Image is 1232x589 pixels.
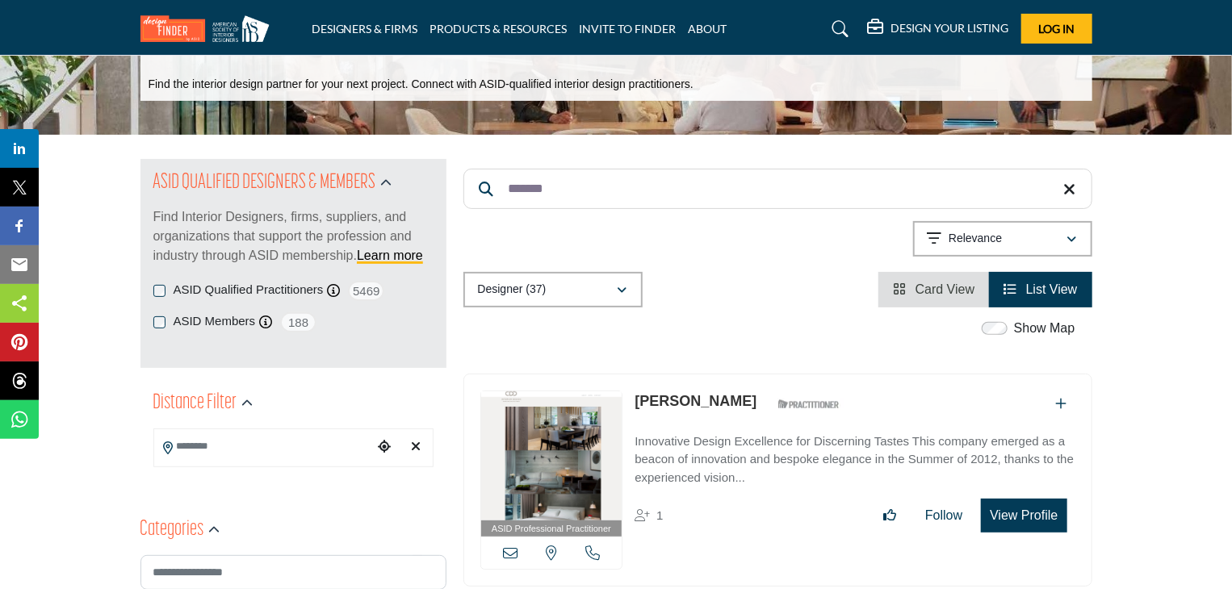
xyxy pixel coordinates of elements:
[1014,319,1075,338] label: Show Map
[878,272,989,307] li: Card View
[153,285,166,297] input: ASID Qualified Practitioners checkbox
[913,221,1092,257] button: Relevance
[140,15,278,42] img: Site Logo
[430,22,568,36] a: PRODUCTS & RESOURCES
[772,395,844,415] img: ASID Qualified Practitioners Badge Icon
[891,21,1009,36] h5: DESIGN YOUR LISTING
[478,282,547,298] p: Designer (37)
[463,272,643,307] button: Designer (37)
[689,22,727,36] a: ABOUT
[635,506,663,525] div: Followers
[580,22,677,36] a: INVITE TO FINDER
[153,389,237,418] h2: Distance Filter
[915,499,973,532] button: Follow
[154,431,372,462] input: Search Location
[1021,14,1092,44] button: Log In
[816,16,859,42] a: Search
[153,207,434,265] p: Find Interior Designers, firms, suppliers, and organizations that support the profession and indu...
[481,391,622,537] a: ASID Professional Practitioner
[492,522,611,536] span: ASID Professional Practitioner
[149,77,694,93] p: Find the interior design partner for your next project. Connect with ASID-qualified interior desi...
[153,169,376,198] h2: ASID QUALIFIED DESIGNERS & MEMBERS
[656,508,663,522] span: 1
[1026,282,1078,296] span: List View
[916,282,975,296] span: Card View
[949,231,1002,247] p: Relevance
[280,312,316,332] span: 188
[153,316,166,328] input: ASID Members checkbox
[635,393,756,409] a: [PERSON_NAME]
[635,391,756,412] p: Carolina Diaz
[312,22,418,36] a: DESIGNERS & FIRMS
[981,499,1066,533] button: View Profile
[893,282,974,296] a: View Card
[140,516,204,545] h2: Categories
[635,432,1075,487] p: Innovative Design Excellence for Discerning Tastes This company emerged as a beacon of innovation...
[372,430,396,465] div: Choose your current location
[481,391,622,520] img: Carolina Diaz
[1038,22,1075,36] span: Log In
[404,430,429,465] div: Clear search location
[989,272,1092,307] li: List View
[348,281,384,301] span: 5469
[635,423,1075,487] a: Innovative Design Excellence for Discerning Tastes This company emerged as a beacon of innovation...
[868,19,1009,39] div: DESIGN YOUR LISTING
[174,281,324,299] label: ASID Qualified Practitioners
[463,169,1092,209] input: Search Keyword
[873,499,907,532] button: Like listing
[357,249,423,262] a: Learn more
[1004,282,1077,296] a: View List
[1056,397,1067,411] a: Add To List
[174,312,256,331] label: ASID Members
